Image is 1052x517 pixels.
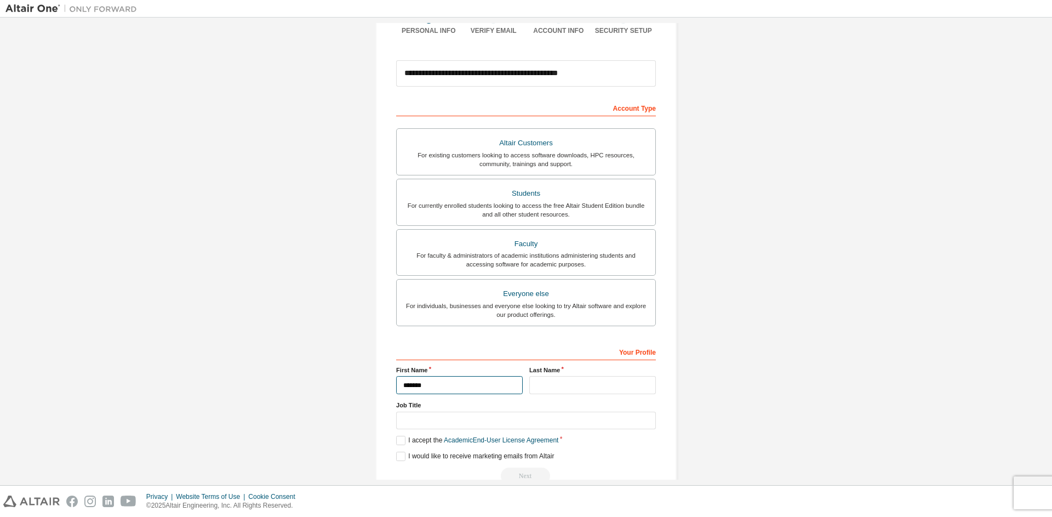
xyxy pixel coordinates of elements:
[403,151,649,168] div: For existing customers looking to access software downloads, HPC resources, community, trainings ...
[403,201,649,219] div: For currently enrolled students looking to access the free Altair Student Edition bundle and all ...
[403,286,649,302] div: Everyone else
[396,99,656,116] div: Account Type
[66,496,78,507] img: facebook.svg
[121,496,136,507] img: youtube.svg
[403,302,649,319] div: For individuals, businesses and everyone else looking to try Altair software and explore our prod...
[396,452,554,461] label: I would like to receive marketing emails from Altair
[403,135,649,151] div: Altair Customers
[176,492,248,501] div: Website Terms of Use
[444,436,558,444] a: Academic End-User License Agreement
[146,492,176,501] div: Privacy
[3,496,60,507] img: altair_logo.svg
[102,496,114,507] img: linkedin.svg
[396,26,461,35] div: Personal Info
[403,186,649,201] div: Students
[396,343,656,360] div: Your Profile
[84,496,96,507] img: instagram.svg
[403,236,649,252] div: Faculty
[529,366,656,374] label: Last Name
[396,366,523,374] label: First Name
[146,501,302,510] p: © 2025 Altair Engineering, Inc. All Rights Reserved.
[403,251,649,269] div: For faculty & administrators of academic institutions administering students and accessing softwa...
[5,3,142,14] img: Altair One
[248,492,301,501] div: Cookie Consent
[461,26,527,35] div: Verify Email
[591,26,656,35] div: Security Setup
[396,401,656,410] label: Job Title
[396,468,656,484] div: Read and acccept EULA to continue
[396,436,558,445] label: I accept the
[526,26,591,35] div: Account Info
